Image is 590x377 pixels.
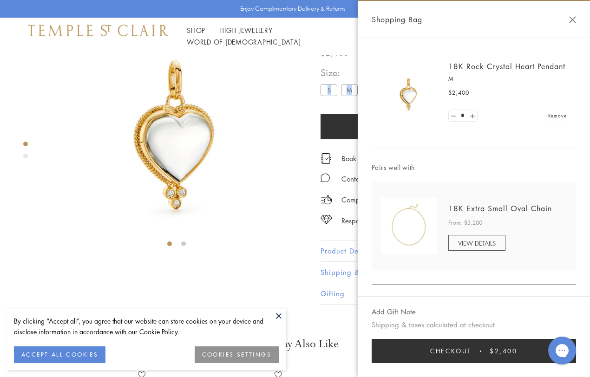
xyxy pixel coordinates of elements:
[569,16,576,23] button: Close Shopping Bag
[321,173,330,182] img: MessageIcon-01_2.svg
[458,239,496,247] span: VIEW DETAILS
[321,194,332,206] img: icon_delivery.svg
[195,346,279,363] button: COOKIES SETTINGS
[548,110,567,121] a: Remove
[321,240,562,261] button: Product Details
[341,194,454,206] p: Complimentary Delivery and Returns
[372,13,422,26] span: Shopping Bag
[187,26,205,35] a: ShopShop
[341,215,406,227] div: Responsible Sourcing
[448,218,482,227] span: From: $3,200
[341,173,416,185] div: Contact an Ambassador
[14,346,105,363] button: ACCEPT ALL COOKIES
[37,337,553,351] h3: You May Also Like
[219,26,273,35] a: High JewelleryHigh Jewellery
[381,65,437,121] img: P55140-BRDIGR17
[321,114,531,139] button: Add to bag
[372,339,576,363] button: Checkout $2,400
[467,110,477,122] a: Set quantity to 2
[321,262,562,283] button: Shipping & Returns
[240,4,346,13] p: Enjoy Complimentary Delivery & Returns
[448,203,552,214] a: 18K Extra Small Oval Chain
[381,198,437,254] img: N88863-XSOV18
[187,37,301,46] a: World of [DEMOGRAPHIC_DATA]World of [DEMOGRAPHIC_DATA]
[341,84,358,96] label: M
[544,333,581,368] iframe: Gorgias live chat messenger
[372,162,576,173] span: Pairs well with
[321,153,332,164] img: icon_appointment.svg
[321,283,562,304] button: Gifting
[187,25,392,48] nav: Main navigation
[372,306,416,318] button: Add Gift Note
[28,25,168,36] img: Temple St. Clair
[490,346,518,356] span: $2,400
[448,88,469,97] span: $2,400
[372,319,576,331] p: Shipping & taxes calculated at checkout
[321,65,382,80] span: Size:
[448,61,565,71] a: 18K Rock Crystal Heart Pendant
[449,110,458,122] a: Set quantity to 0
[321,215,332,224] img: icon_sourcing.svg
[448,74,567,84] p: M
[430,346,472,356] span: Checkout
[448,235,505,251] a: VIEW DETAILS
[14,316,279,337] div: By clicking “Accept all”, you agree that our website can store cookies on your device and disclos...
[321,84,337,96] label: S
[23,139,28,166] div: Product gallery navigation
[46,0,307,260] img: P55140-BRDIGR17
[341,153,408,163] a: Book an Appointment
